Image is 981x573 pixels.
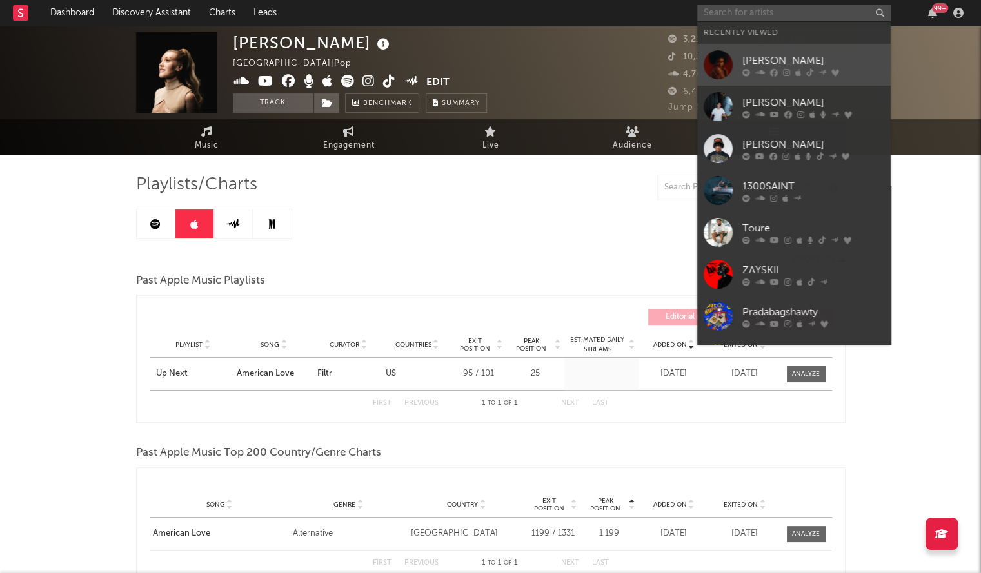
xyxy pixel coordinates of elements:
[206,501,225,509] span: Song
[668,35,706,44] span: 3,216
[330,341,359,349] span: Curator
[464,556,535,571] div: 1 1 1
[136,273,265,289] span: Past Apple Music Playlists
[426,93,487,113] button: Summary
[657,175,818,200] input: Search Playlists/Charts
[742,53,884,68] div: [PERSON_NAME]
[742,137,884,152] div: [PERSON_NAME]
[411,527,522,540] div: [GEOGRAPHIC_DATA]
[442,100,480,107] span: Summary
[464,396,535,411] div: 1 1 1
[613,138,652,153] span: Audience
[233,56,366,72] div: [GEOGRAPHIC_DATA] | Pop
[404,400,439,407] button: Previous
[153,527,286,540] a: American Love
[373,559,391,567] button: First
[742,95,884,110] div: [PERSON_NAME]
[237,367,311,380] a: American Love
[657,313,716,321] span: Editorial ( 0 )
[175,341,203,349] span: Playlist
[136,445,381,461] span: Past Apple Music Top 200 Country/Genre Charts
[592,400,609,407] button: Last
[642,527,706,540] div: [DATE]
[261,341,279,349] span: Song
[697,86,891,128] a: [PERSON_NAME]
[363,96,412,112] span: Benchmark
[928,8,937,18] button: 99+
[482,138,499,153] span: Live
[426,75,450,91] button: Edit
[404,559,439,567] button: Previous
[742,262,884,278] div: ZAYSKII
[333,501,355,509] span: Genre
[742,179,884,194] div: 1300SAINT
[195,138,219,153] span: Music
[233,32,393,53] div: [PERSON_NAME]
[488,560,495,566] span: to
[697,295,891,337] a: Pradabagshawty
[386,369,396,378] a: US
[529,497,570,512] span: Exit Position
[561,559,579,567] button: Next
[233,93,313,113] button: Track
[420,119,562,155] a: Live
[668,53,713,61] span: 10,300
[455,337,495,353] span: Exit Position
[668,70,708,79] span: 4,768
[136,119,278,155] a: Music
[713,527,777,540] div: [DATE]
[136,177,257,193] span: Playlists/Charts
[697,170,891,211] a: 1300SAINT
[648,309,735,325] button: Editorial(0)
[156,367,230,380] a: Up Next
[447,501,478,509] span: Country
[561,400,579,407] button: Next
[653,341,687,349] span: Added On
[529,527,577,540] div: 1199 / 1331
[653,501,687,509] span: Added On
[504,400,511,406] span: of
[668,88,787,96] span: 6,456 Monthly Listeners
[668,103,745,112] span: Jump Score: 48.9
[697,128,891,170] a: [PERSON_NAME]
[455,367,503,380] div: 95 / 101
[293,527,404,540] div: Alternative
[697,5,891,21] input: Search for artists
[562,119,704,155] a: Audience
[724,341,758,349] span: Exited On
[488,400,495,406] span: to
[592,559,609,567] button: Last
[373,400,391,407] button: First
[584,527,635,540] div: 1,199
[568,335,628,354] span: Estimated Daily Streams
[278,119,420,155] a: Engagement
[504,560,511,566] span: of
[395,341,431,349] span: Countries
[697,44,891,86] a: [PERSON_NAME]
[742,304,884,320] div: Pradabagshawty
[697,253,891,295] a: ZAYSKII
[317,369,332,378] a: Filtr
[697,211,891,253] a: Toure
[932,3,948,13] div: 99 +
[584,497,628,512] span: Peak Position
[713,367,777,380] div: [DATE]
[742,220,884,236] div: Toure
[704,25,884,41] div: Recently Viewed
[697,337,891,379] a: [PERSON_NAME]
[323,138,375,153] span: Engagement
[642,367,706,380] div: [DATE]
[510,367,561,380] div: 25
[724,501,758,509] span: Exited On
[510,337,553,353] span: Peak Position
[345,93,419,113] a: Benchmark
